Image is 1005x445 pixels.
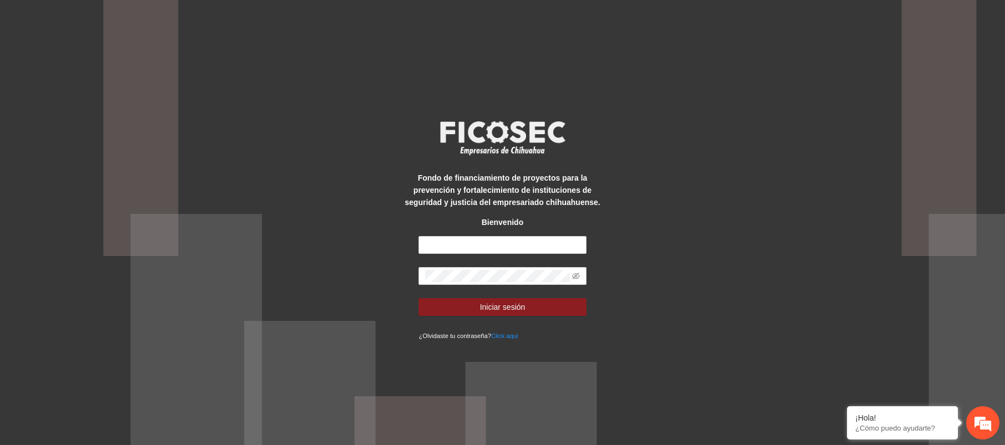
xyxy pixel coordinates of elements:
strong: Bienvenido [482,218,523,227]
small: ¿Olvidaste tu contraseña? [419,333,518,339]
div: ¡Hola! [855,413,950,422]
a: Click aqui [491,333,518,339]
strong: Fondo de financiamiento de proyectos para la prevención y fortalecimiento de instituciones de seg... [405,173,600,207]
p: ¿Cómo puedo ayudarte? [855,424,950,432]
span: eye-invisible [572,272,580,280]
span: Iniciar sesión [480,301,526,313]
button: Iniciar sesión [419,298,586,316]
img: logo [433,117,572,158]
